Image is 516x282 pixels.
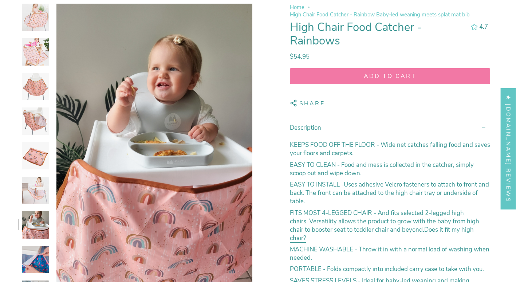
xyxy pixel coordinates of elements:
span: Add to cart [297,72,483,80]
div: Click to open Judge.me floating reviews tab [501,88,516,209]
p: Food and mess is collected in the catcher, simply scoop out and wipe down. [290,161,490,177]
p: Folds compactly into included carry case to take with you. [290,265,490,274]
span: Uses adhesive Velcro fasteners to attach to front and back. The front can be attached to the high... [290,181,489,206]
button: Add to cart [290,68,490,84]
span: High Chair Food Catcher - Rainbow Baby-led weaning meets splat mat bib [290,11,470,18]
strong: EASY TO INSTALL [290,181,340,189]
a: Does it fit my high chair? [290,226,474,244]
button: Share [290,96,325,111]
button: 4.68 out of 5.0 stars [467,22,490,32]
strong: PORTABLE - [290,265,327,274]
strong: FITS MOST 4-LEGGED CHAIR [290,209,374,217]
span: Share [299,99,325,109]
span: 4.7 [479,23,488,31]
strong: EASY TO CLEAN - [290,161,341,169]
h1: High Chair Food Catcher - Rainbows [290,21,465,48]
a: Home [290,4,304,11]
div: 4.68 out of 5.0 stars [471,24,477,30]
p: - Throw it in with a normal load of washing when needed. [290,245,490,262]
p: - Wide net catches falling food and saves your floors and carpets. [290,141,490,158]
strong: MACHINE WASHABLE [290,245,355,254]
summary: Description [290,118,490,138]
strong: KEEPS FOOD OFF THE FLOOR [290,141,377,149]
span: $54.95 [290,52,310,61]
p: - [290,181,490,206]
p: - And fits selected 2-legged high chairs. Versatility allows the product to grow with the baby fr... [290,209,490,242]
